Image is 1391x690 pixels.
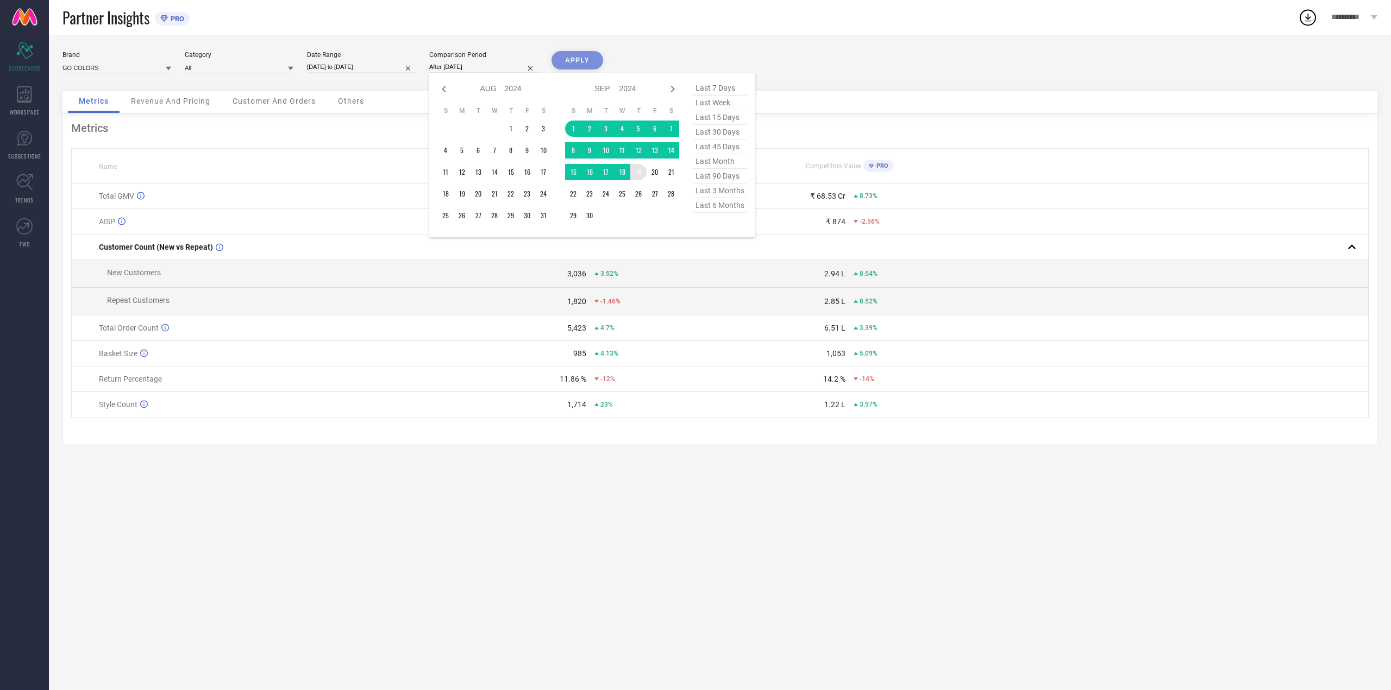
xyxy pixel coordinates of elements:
[486,106,503,115] th: Wednesday
[860,375,874,383] span: -14%
[567,297,586,306] div: 1,820
[600,324,615,332] span: 4.7%
[429,51,538,59] div: Comparison Period
[503,142,519,159] td: Thu Aug 08 2024
[454,186,470,202] td: Mon Aug 19 2024
[860,401,878,408] span: 3.97%
[860,350,878,357] span: 5.09%
[503,207,519,224] td: Thu Aug 29 2024
[107,268,161,277] span: New Customers
[535,106,552,115] th: Saturday
[486,142,503,159] td: Wed Aug 07 2024
[437,106,454,115] th: Sunday
[470,207,486,224] td: Tue Aug 27 2024
[598,106,614,115] th: Tuesday
[565,142,581,159] td: Sun Sep 08 2024
[693,81,747,96] span: last 7 days
[630,186,647,202] td: Thu Sep 26 2024
[79,97,109,105] span: Metrics
[338,97,364,105] span: Others
[454,106,470,115] th: Monday
[535,142,552,159] td: Sat Aug 10 2024
[185,51,293,59] div: Category
[1298,8,1318,27] div: Open download list
[519,142,535,159] td: Fri Aug 09 2024
[567,269,586,278] div: 3,036
[307,51,416,59] div: Date Range
[824,400,845,409] div: 1.22 L
[647,142,663,159] td: Fri Sep 13 2024
[535,207,552,224] td: Sat Aug 31 2024
[600,375,615,383] span: -12%
[824,324,845,332] div: 6.51 L
[810,192,845,200] div: ₹ 68.53 Cr
[535,121,552,137] td: Sat Aug 03 2024
[598,121,614,137] td: Tue Sep 03 2024
[99,243,213,251] span: Customer Count (New vs Repeat)
[519,106,535,115] th: Friday
[437,164,454,180] td: Sun Aug 11 2024
[470,106,486,115] th: Tuesday
[647,121,663,137] td: Fri Sep 06 2024
[437,207,454,224] td: Sun Aug 25 2024
[503,106,519,115] th: Thursday
[614,164,630,180] td: Wed Sep 18 2024
[581,121,598,137] td: Mon Sep 02 2024
[598,164,614,180] td: Tue Sep 17 2024
[663,186,679,202] td: Sat Sep 28 2024
[99,324,159,332] span: Total Order Count
[598,142,614,159] td: Tue Sep 10 2024
[535,164,552,180] td: Sat Aug 17 2024
[20,240,30,248] span: FWD
[454,142,470,159] td: Mon Aug 05 2024
[429,61,538,73] input: Select comparison period
[486,164,503,180] td: Wed Aug 14 2024
[99,400,137,409] span: Style Count
[647,106,663,115] th: Friday
[860,270,878,277] span: 8.54%
[131,97,210,105] span: Revenue And Pricing
[600,270,618,277] span: 3.52%
[9,64,41,72] span: SCORECARDS
[470,186,486,202] td: Tue Aug 20 2024
[874,162,888,169] span: PRO
[600,350,618,357] span: 4.13%
[693,140,747,154] span: last 45 days
[826,217,845,226] div: ₹ 874
[630,142,647,159] td: Thu Sep 12 2024
[614,142,630,159] td: Wed Sep 11 2024
[567,400,586,409] div: 1,714
[598,186,614,202] td: Tue Sep 24 2024
[663,142,679,159] td: Sat Sep 14 2024
[503,164,519,180] td: Thu Aug 15 2024
[581,207,598,224] td: Mon Sep 30 2024
[99,192,134,200] span: Total GMV
[560,375,586,383] div: 11.86 %
[860,192,878,200] span: 8.73%
[824,269,845,278] div: 2.94 L
[10,108,40,116] span: WORKSPACE
[693,110,747,125] span: last 15 days
[519,121,535,137] td: Fri Aug 02 2024
[860,218,880,225] span: -2.56%
[99,217,115,226] span: AISP
[62,7,149,29] span: Partner Insights
[454,164,470,180] td: Mon Aug 12 2024
[581,142,598,159] td: Mon Sep 09 2024
[519,164,535,180] td: Fri Aug 16 2024
[99,163,117,170] span: Name
[614,106,630,115] th: Wednesday
[168,15,184,23] span: PRO
[62,51,171,59] div: Brand
[233,97,316,105] span: Customer And Orders
[565,164,581,180] td: Sun Sep 15 2024
[806,162,861,170] span: Competitors Value
[647,164,663,180] td: Fri Sep 20 2024
[824,297,845,306] div: 2.85 L
[614,186,630,202] td: Wed Sep 25 2024
[535,186,552,202] td: Sat Aug 24 2024
[860,297,878,305] span: 8.52%
[666,83,679,96] div: Next month
[437,83,450,96] div: Previous month
[437,186,454,202] td: Sun Aug 18 2024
